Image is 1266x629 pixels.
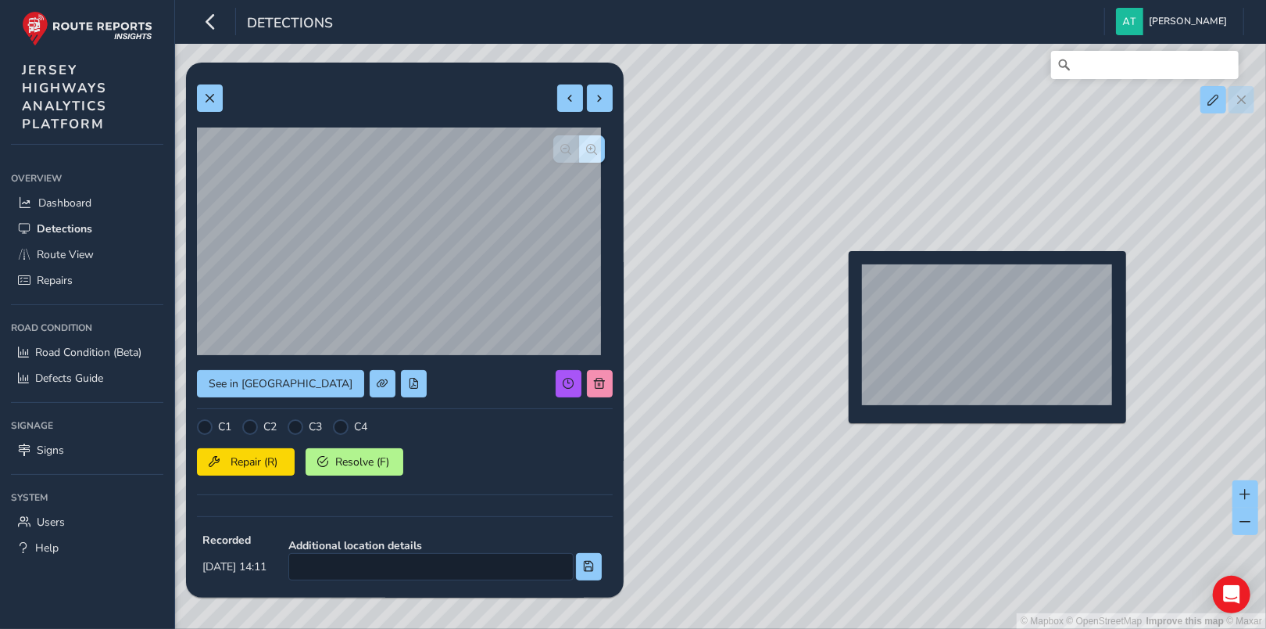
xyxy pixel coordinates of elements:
a: Road Condition (Beta) [11,340,163,365]
button: Resolve (F) [306,448,403,476]
div: Overview [11,167,163,190]
button: Repair (R) [197,448,295,476]
a: Users [11,509,163,535]
button: [PERSON_NAME] [1116,8,1232,35]
span: Repair (R) [225,455,283,469]
strong: Recorded [202,533,266,548]
span: Signs [37,443,64,458]
span: Defects Guide [35,371,103,386]
img: diamond-layout [1116,8,1143,35]
span: Resolve (F) [334,455,392,469]
span: Detections [37,221,92,236]
div: System [11,486,163,509]
strong: Additional location details [288,538,602,553]
span: Repairs [37,273,73,288]
a: Detections [11,216,163,242]
span: Detections [247,13,333,35]
label: C4 [354,419,367,434]
span: [PERSON_NAME] [1149,8,1227,35]
label: C1 [218,419,231,434]
a: Signs [11,437,163,463]
div: Signage [11,414,163,437]
a: Dashboard [11,190,163,216]
a: Repairs [11,268,163,293]
a: Defects Guide [11,365,163,391]
span: Road Condition (Beta) [35,345,141,360]
span: Help [35,541,59,555]
span: [DATE] 14:11 [202,559,266,574]
a: Route View [11,242,163,268]
span: Dashboard [38,196,91,210]
label: C2 [263,419,277,434]
div: Road Condition [11,316,163,340]
span: See in [GEOGRAPHIC_DATA] [209,376,352,391]
div: Open Intercom Messenger [1213,576,1250,613]
span: Route View [37,247,94,262]
img: rr logo [22,11,152,46]
label: C3 [309,419,322,434]
button: See in Route View [197,370,364,397]
span: Users [37,515,65,530]
span: JERSEY HIGHWAYS ANALYTICS PLATFORM [22,61,107,133]
a: Help [11,535,163,561]
input: Search [1051,51,1239,79]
